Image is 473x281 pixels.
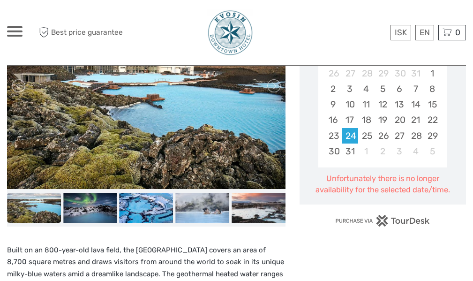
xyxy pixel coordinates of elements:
[325,112,341,128] div: Choose Sunday, August 16th, 2026
[325,81,341,97] div: Choose Sunday, August 2nd, 2026
[407,81,424,97] div: Choose Friday, August 7th, 2026
[375,128,391,144] div: Choose Wednesday, August 26th, 2026
[120,193,173,223] img: 2cccc4df058b418a9bba147793b642dc_slider_thumbnail.jpg
[375,144,391,159] div: Choose Wednesday, September 2nd, 2026
[358,97,375,112] div: Choose Tuesday, August 11th, 2026
[391,128,407,144] div: Choose Thursday, August 27th, 2026
[358,81,375,97] div: Choose Tuesday, August 4th, 2026
[391,81,407,97] div: Choose Thursday, August 6th, 2026
[375,81,391,97] div: Choose Wednesday, August 5th, 2026
[407,66,424,81] div: Choose Friday, July 31st, 2026
[342,128,358,144] div: Choose Monday, August 24th, 2026
[342,97,358,112] div: Choose Monday, August 10th, 2026
[375,112,391,128] div: Choose Wednesday, August 19th, 2026
[407,97,424,112] div: Choose Friday, August 14th, 2026
[454,28,462,37] span: 0
[342,144,358,159] div: Choose Monday, August 31st, 2026
[424,97,440,112] div: Choose Saturday, August 15th, 2026
[13,16,106,24] p: We're away right now. Please check back later!
[395,28,407,37] span: ISK
[375,97,391,112] div: Choose Wednesday, August 12th, 2026
[358,128,375,144] div: Choose Tuesday, August 25th, 2026
[175,193,229,223] img: 350d7cdcc37a4fa3b208df63b9c0201d_slider_thumbnail.jpg
[325,144,341,159] div: Choose Sunday, August 30th, 2026
[415,25,434,40] div: EN
[424,66,440,81] div: Choose Saturday, August 1st, 2026
[232,193,285,223] img: 5268672f5bf74d54bd9f54b6ca50f4cc_slider_thumbnail.jpg
[358,66,375,81] div: Choose Tuesday, July 28th, 2026
[37,25,123,40] span: Best price guarantee
[7,193,61,223] img: a430c1daa0b3402bb94dd209b2d45b28_slider_thumbnail.jpg
[309,173,457,195] div: Unfortunately there is no longer availability for the selected date/time.
[391,97,407,112] div: Choose Thursday, August 13th, 2026
[391,112,407,128] div: Choose Thursday, August 20th, 2026
[358,112,375,128] div: Choose Tuesday, August 18th, 2026
[407,144,424,159] div: Choose Friday, September 4th, 2026
[391,144,407,159] div: Choose Thursday, September 3rd, 2026
[342,112,358,128] div: Choose Monday, August 17th, 2026
[207,9,253,56] img: 48-093e29fa-b2a2-476f-8fe8-72743a87ce49_logo_big.jpg
[407,112,424,128] div: Choose Friday, August 21st, 2026
[63,193,117,223] img: 8f3a4c9496bb44c88263dc683d0f09e7_slider_thumbnail.jpg
[325,66,341,81] div: Choose Sunday, July 26th, 2026
[321,66,444,159] div: month 2026-08
[108,15,119,26] button: Open LiveChat chat widget
[424,128,440,144] div: Choose Saturday, August 29th, 2026
[407,128,424,144] div: Choose Friday, August 28th, 2026
[325,97,341,112] div: Choose Sunday, August 9th, 2026
[358,144,375,159] div: Choose Tuesday, September 1st, 2026
[391,66,407,81] div: Choose Thursday, July 30th, 2026
[342,66,358,81] div: Choose Monday, July 27th, 2026
[335,215,430,227] img: PurchaseViaTourDesk.png
[424,81,440,97] div: Choose Saturday, August 8th, 2026
[375,66,391,81] div: Choose Wednesday, July 29th, 2026
[325,128,341,144] div: Choose Sunday, August 23rd, 2026
[424,112,440,128] div: Choose Saturday, August 22nd, 2026
[342,81,358,97] div: Choose Monday, August 3rd, 2026
[424,144,440,159] div: Choose Saturday, September 5th, 2026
